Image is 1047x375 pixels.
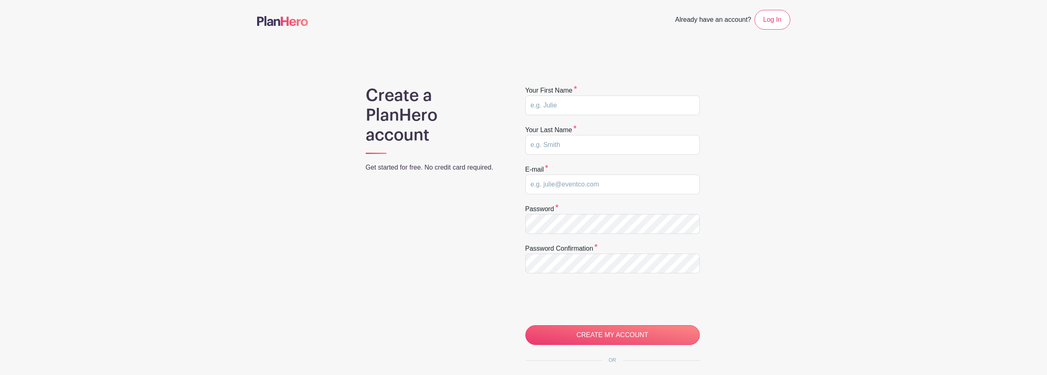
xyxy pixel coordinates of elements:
[525,175,700,194] input: e.g. julie@eventco.com
[525,95,700,115] input: e.g. Julie
[525,135,700,155] input: e.g. Smith
[525,244,598,254] label: Password confirmation
[525,165,548,175] label: E-mail
[602,357,623,363] span: OR
[525,283,650,315] iframe: reCAPTCHA
[525,86,577,95] label: Your first name
[675,12,751,30] span: Already have an account?
[525,325,700,345] input: CREATE MY ACCOUNT
[525,125,577,135] label: Your last name
[366,86,504,145] h1: Create a PlanHero account
[525,204,559,214] label: Password
[366,163,504,172] p: Get started for free. No credit card required.
[257,16,308,26] img: logo-507f7623f17ff9eddc593b1ce0a138ce2505c220e1c5a4e2b4648c50719b7d32.svg
[754,10,790,30] a: Log In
